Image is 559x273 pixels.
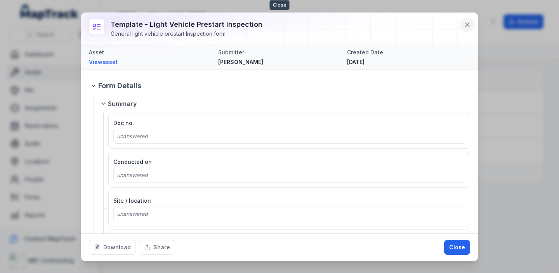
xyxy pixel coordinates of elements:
span: Conducted on [113,158,152,165]
h3: Template - Light Vehicle Prestart Inspection [111,19,262,30]
span: Submitter [218,49,244,56]
span: unanswered [117,172,148,178]
span: unanswered [117,210,148,217]
span: Doc no. [113,120,134,126]
span: Created Date [347,49,383,56]
span: Form Details [98,80,141,91]
button: Download [89,240,136,255]
time: 8/19/2025, 9:43:56 AM [347,59,365,65]
span: unanswered [117,133,148,139]
span: Asset [89,49,104,56]
span: Summary [108,99,137,108]
a: Viewasset [89,58,212,66]
button: Close [444,240,470,255]
span: [PERSON_NAME] [218,59,263,65]
div: General light vehicle prestart Inspection form [111,30,262,38]
button: Share [139,240,175,255]
span: [DATE] [347,59,365,65]
span: Close [270,0,290,10]
span: Site / location [113,197,151,204]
